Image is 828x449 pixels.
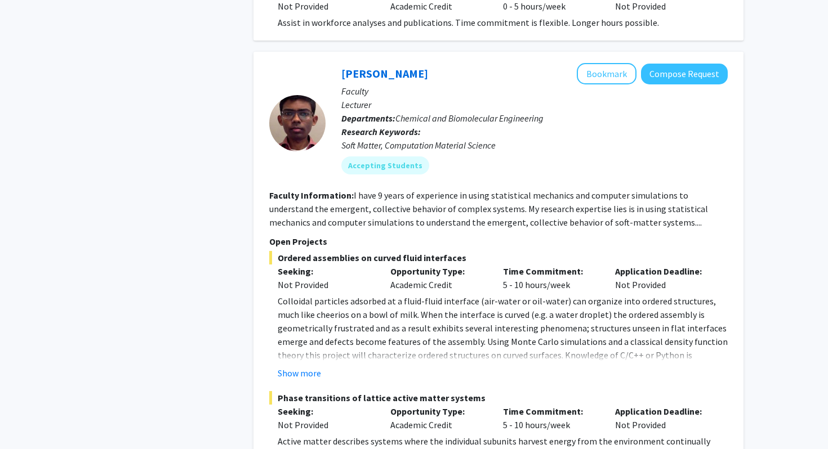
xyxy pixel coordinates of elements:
[269,190,354,201] b: Faculty Information:
[341,98,728,111] p: Lecturer
[615,405,711,418] p: Application Deadline:
[269,391,728,405] span: Phase transitions of lattice active matter systems
[341,126,421,137] b: Research Keywords:
[278,294,728,375] p: Colloidal particles adsorbed at a fluid-fluid interface (air-water or oil-water) can organize int...
[341,84,728,98] p: Faculty
[341,113,395,124] b: Departments:
[341,66,428,80] a: [PERSON_NAME]
[495,264,607,291] div: 5 - 10 hours/week
[278,278,373,291] div: Not Provided
[269,235,728,248] p: Open Projects
[382,264,495,291] div: Academic Credit
[341,156,429,174] mat-chip: Accepting Students
[607,264,719,291] div: Not Provided
[390,405,486,418] p: Opportunity Type:
[278,366,321,380] button: Show more
[269,190,708,228] fg-read-more: I have 9 years of experience in using statistical mechanics and computer simulations to understan...
[641,64,728,84] button: Compose Request to John Edison
[395,113,544,124] span: Chemical and Biomolecular Engineering
[503,264,599,278] p: Time Commitment:
[278,264,373,278] p: Seeking:
[278,405,373,418] p: Seeking:
[278,418,373,432] div: Not Provided
[269,251,728,264] span: Ordered assemblies on curved fluid interfaces
[577,63,636,84] button: Add John Edison to Bookmarks
[495,405,607,432] div: 5 - 10 hours/week
[341,138,728,152] div: Soft Matter, Computation Material Science
[390,264,486,278] p: Opportunity Type:
[615,264,711,278] p: Application Deadline:
[8,398,48,441] iframe: Chat
[503,405,599,418] p: Time Commitment:
[382,405,495,432] div: Academic Credit
[607,405,719,432] div: Not Provided
[278,16,728,29] div: Assist in workforce analyses and publications. Time commitment is flexible. Longer hours possible.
